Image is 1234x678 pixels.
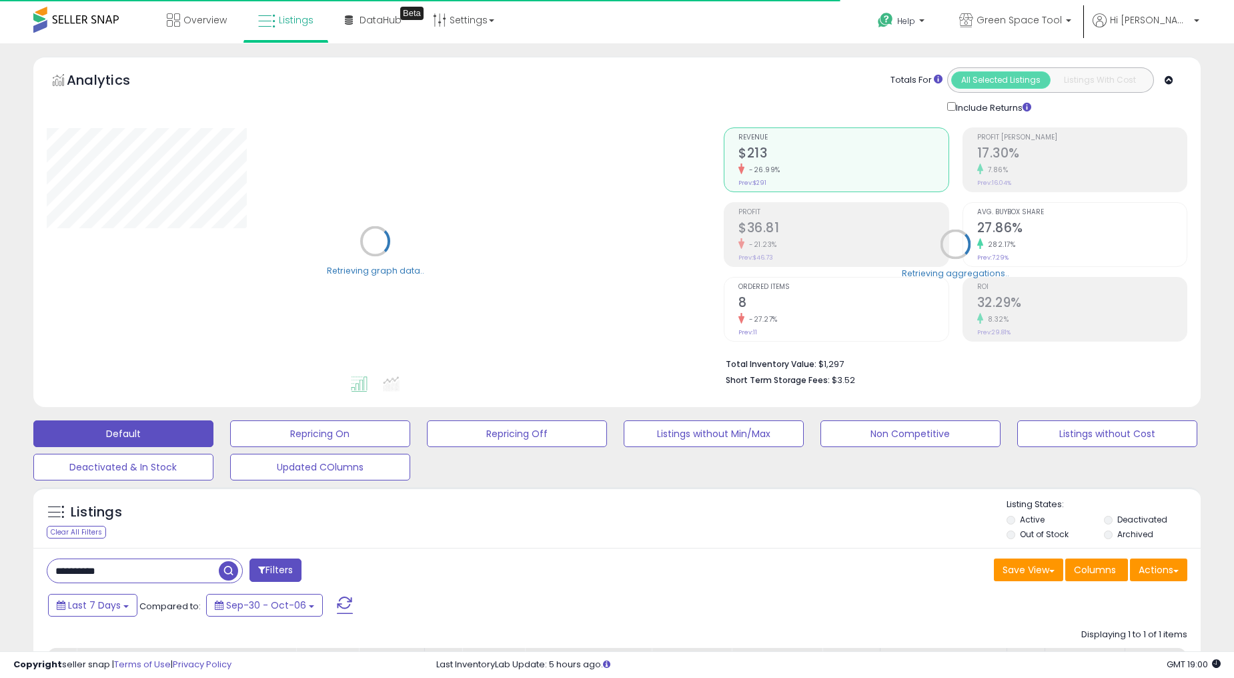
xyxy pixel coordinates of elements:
[951,71,1051,89] button: All Selected Listings
[33,420,213,447] button: Default
[977,13,1062,27] span: Green Space Tool
[436,659,1221,671] div: Last InventoryLab Update: 5 hours ago.
[230,420,410,447] button: Repricing On
[897,15,915,27] span: Help
[139,600,201,613] span: Compared to:
[48,594,137,617] button: Last 7 Days
[1093,13,1199,43] a: Hi [PERSON_NAME]
[33,454,213,480] button: Deactivated & In Stock
[13,659,231,671] div: seller snap | |
[1007,498,1201,511] p: Listing States:
[1017,420,1197,447] button: Listings without Cost
[902,267,1009,279] div: Retrieving aggregations..
[67,71,156,93] h5: Analytics
[173,658,231,671] a: Privacy Policy
[183,13,227,27] span: Overview
[114,658,171,671] a: Terms of Use
[68,599,121,612] span: Last 7 Days
[890,74,943,87] div: Totals For
[360,13,402,27] span: DataHub
[400,7,424,20] div: Tooltip anchor
[1074,563,1116,577] span: Columns
[1020,514,1045,525] label: Active
[1130,559,1187,581] button: Actions
[71,503,122,522] h5: Listings
[230,454,410,480] button: Updated COlumns
[1117,529,1153,540] label: Archived
[1110,13,1190,27] span: Hi [PERSON_NAME]
[47,526,106,539] div: Clear All Filters
[820,420,1001,447] button: Non Competitive
[226,599,306,612] span: Sep-30 - Oct-06
[1020,529,1069,540] label: Out of Stock
[249,559,301,582] button: Filters
[624,420,804,447] button: Listings without Min/Max
[867,2,938,43] a: Help
[327,264,424,276] div: Retrieving graph data..
[279,13,314,27] span: Listings
[1117,514,1167,525] label: Deactivated
[877,12,894,29] i: Get Help
[1167,658,1221,671] span: 2025-10-14 19:00 GMT
[1050,71,1149,89] button: Listings With Cost
[13,658,62,671] strong: Copyright
[994,559,1063,581] button: Save View
[1081,629,1187,641] div: Displaying 1 to 1 of 1 items
[206,594,323,617] button: Sep-30 - Oct-06
[937,99,1047,114] div: Include Returns
[427,420,607,447] button: Repricing Off
[1065,559,1128,581] button: Columns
